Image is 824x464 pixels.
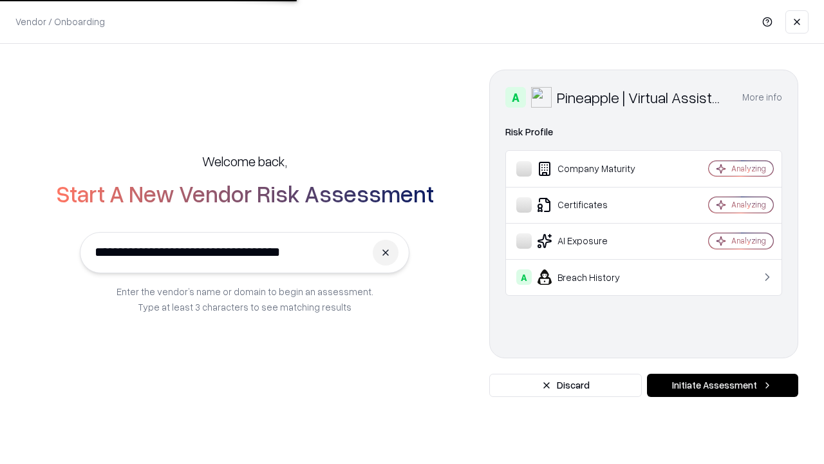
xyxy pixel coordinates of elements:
[647,374,798,397] button: Initiate Assessment
[742,86,782,109] button: More info
[15,15,105,28] p: Vendor / Onboarding
[489,374,642,397] button: Discard
[531,87,552,108] img: Pineapple | Virtual Assistant Agency
[731,235,766,246] div: Analyzing
[56,180,434,206] h2: Start A New Vendor Risk Assessment
[731,163,766,174] div: Analyzing
[516,269,532,285] div: A
[505,87,526,108] div: A
[516,233,670,249] div: AI Exposure
[557,87,727,108] div: Pineapple | Virtual Assistant Agency
[516,197,670,213] div: Certificates
[202,152,287,170] h5: Welcome back,
[516,269,670,285] div: Breach History
[731,199,766,210] div: Analyzing
[117,284,373,314] p: Enter the vendor’s name or domain to begin an assessment. Type at least 3 characters to see match...
[516,161,670,177] div: Company Maturity
[505,124,782,140] div: Risk Profile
